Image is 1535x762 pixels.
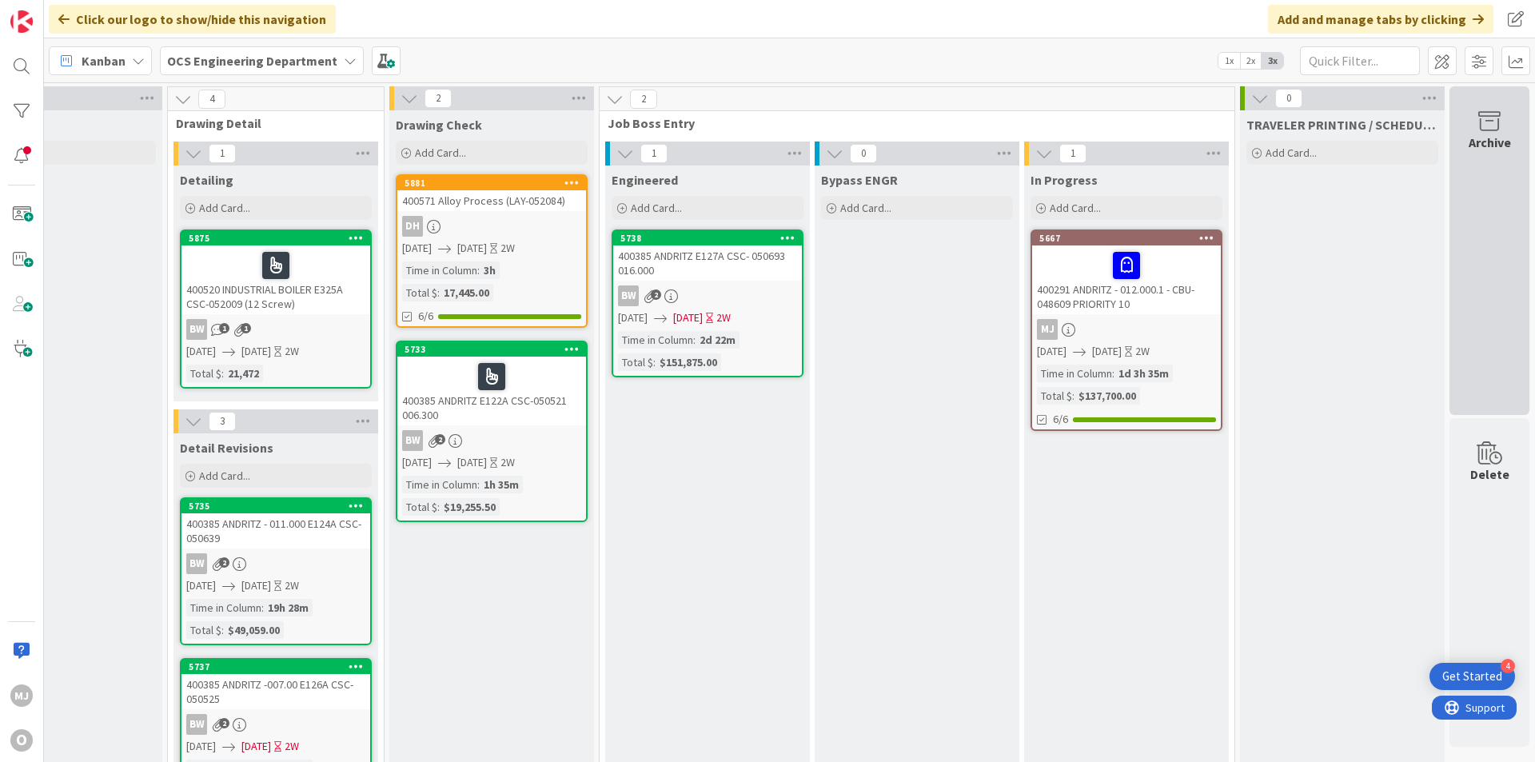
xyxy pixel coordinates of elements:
[241,738,271,755] span: [DATE]
[1266,146,1317,160] span: Add Card...
[180,172,233,188] span: Detailing
[457,240,487,257] span: [DATE]
[167,53,337,69] b: OCS Engineering Department
[1501,659,1515,673] div: 4
[477,261,480,279] span: :
[209,144,236,163] span: 1
[241,323,251,333] span: 1
[10,10,33,33] img: Visit kanbanzone.com
[631,201,682,215] span: Add Card...
[221,365,224,382] span: :
[1218,53,1240,69] span: 1x
[189,501,370,512] div: 5735
[219,557,229,568] span: 2
[1262,53,1283,69] span: 3x
[1037,343,1067,360] span: [DATE]
[397,430,586,451] div: BW
[480,476,523,493] div: 1h 35m
[402,216,423,237] div: DH
[613,231,802,245] div: 5738
[285,343,299,360] div: 2W
[181,714,370,735] div: BW
[180,229,372,389] a: 5875400520 INDUSTRIAL BOILER E325A CSC-052009 (12 Screw)BW[DATE][DATE]2WTotal $:21,472
[181,231,370,314] div: 5875400520 INDUSTRIAL BOILER E325A CSC-052009 (12 Screw)
[181,499,370,549] div: 5735400385 ANDRITZ - 011.000 E124A CSC- 050639
[186,738,216,755] span: [DATE]
[82,51,126,70] span: Kanban
[1032,319,1221,340] div: MJ
[651,289,661,300] span: 2
[1469,133,1511,152] div: Archive
[49,5,336,34] div: Click our logo to show/hide this navigation
[1053,411,1068,428] span: 6/6
[821,172,898,188] span: Bypass ENGR
[612,229,803,377] a: 5738400385 ANDRITZ E127A CSC- 050693 016.000BW[DATE][DATE]2WTime in Column:2d 22mTotal $:$151,875.00
[186,365,221,382] div: Total $
[500,454,515,471] div: 2W
[181,553,370,574] div: BW
[500,240,515,257] div: 2W
[186,319,207,340] div: BW
[186,621,221,639] div: Total $
[285,738,299,755] div: 2W
[396,174,588,328] a: 5881400571 Alloy Process (LAY-052084)DH[DATE][DATE]2WTime in Column:3hTotal $:17,445.006/6
[186,343,216,360] span: [DATE]
[1092,343,1122,360] span: [DATE]
[189,661,370,672] div: 5737
[440,284,493,301] div: 17,445.00
[405,344,586,355] div: 5733
[1135,343,1150,360] div: 2W
[264,599,313,616] div: 19h 28m
[1037,387,1072,405] div: Total $
[181,231,370,245] div: 5875
[1470,465,1509,484] div: Delete
[620,233,802,244] div: 5738
[613,285,802,306] div: BW
[693,331,696,349] span: :
[1032,245,1221,314] div: 400291 ANDRITZ - 012.000.1 - CBU-048609 PRIORITY 10
[1032,231,1221,245] div: 5667
[402,476,477,493] div: Time in Column
[1059,144,1086,163] span: 1
[437,498,440,516] span: :
[180,497,372,645] a: 5735400385 ANDRITZ - 011.000 E124A CSC- 050639BW[DATE][DATE]2WTime in Column:19h 28mTotal $:$49,0...
[1037,365,1112,382] div: Time in Column
[405,178,586,189] div: 5881
[1074,387,1140,405] div: $137,700.00
[435,434,445,445] span: 2
[1037,319,1058,340] div: MJ
[613,245,802,281] div: 400385 ANDRITZ E127A CSC- 050693 016.000
[397,176,586,211] div: 5881400571 Alloy Process (LAY-052084)
[1246,117,1438,133] span: TRAVELER PRINTING / SCHEDULING
[840,201,891,215] span: Add Card...
[181,660,370,674] div: 5737
[219,718,229,728] span: 2
[199,469,250,483] span: Add Card...
[397,190,586,211] div: 400571 Alloy Process (LAY-052084)
[1275,89,1302,108] span: 0
[34,2,73,22] span: Support
[640,144,668,163] span: 1
[198,90,225,109] span: 4
[1240,53,1262,69] span: 2x
[181,674,370,709] div: 400385 ANDRITZ -007.00 E126A CSC-050525
[186,714,207,735] div: BW
[418,308,433,325] span: 6/6
[241,343,271,360] span: [DATE]
[189,233,370,244] div: 5875
[618,353,653,371] div: Total $
[1268,5,1493,34] div: Add and manage tabs by clicking
[186,553,207,574] div: BW
[402,454,432,471] span: [DATE]
[1039,233,1221,244] div: 5667
[261,599,264,616] span: :
[221,621,224,639] span: :
[397,357,586,425] div: 400385 ANDRITZ E122A CSC-050521 006.300
[618,285,639,306] div: BW
[1429,663,1515,690] div: Open Get Started checklist, remaining modules: 4
[10,729,33,752] div: O
[480,261,500,279] div: 3h
[402,240,432,257] span: [DATE]
[656,353,721,371] div: $151,875.00
[181,319,370,340] div: BW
